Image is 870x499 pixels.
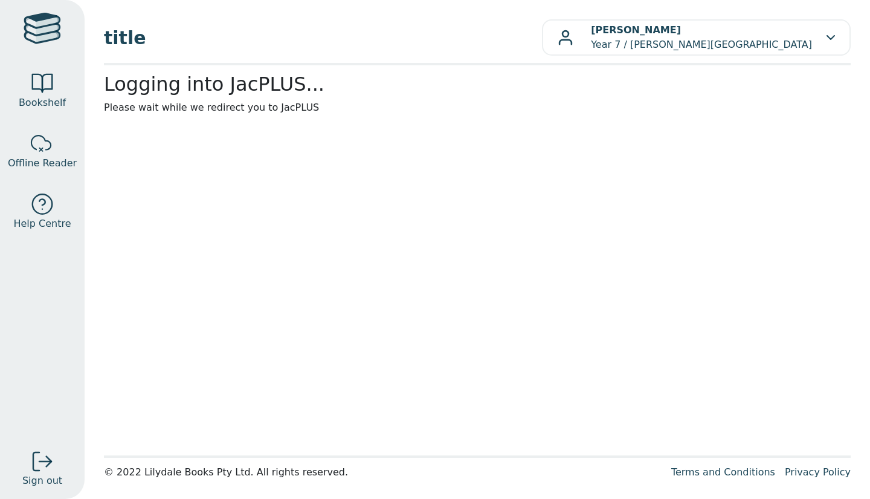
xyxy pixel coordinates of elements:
button: [PERSON_NAME]Year 7 / [PERSON_NAME][GEOGRAPHIC_DATA] [542,19,851,56]
span: Help Centre [13,217,71,231]
span: Sign out [22,474,62,488]
p: Please wait while we redirect you to JacPLUS [104,100,851,115]
a: Privacy Policy [785,466,851,478]
b: [PERSON_NAME] [591,24,681,36]
a: Terms and Conditions [671,466,775,478]
span: Offline Reader [8,156,77,171]
h2: Logging into JacPLUS... [104,73,851,96]
p: Year 7 / [PERSON_NAME][GEOGRAPHIC_DATA] [591,23,812,52]
span: title [104,24,542,51]
div: © 2022 Lilydale Books Pty Ltd. All rights reserved. [104,465,662,480]
span: Bookshelf [19,96,66,110]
